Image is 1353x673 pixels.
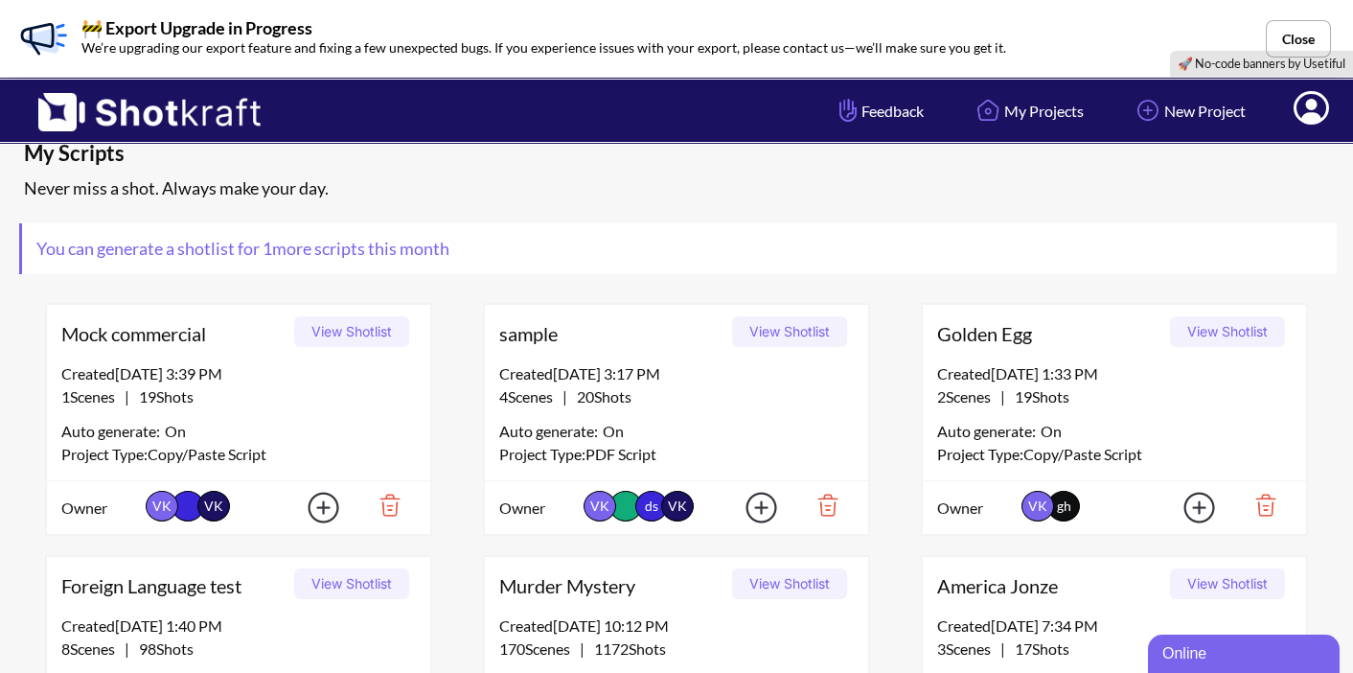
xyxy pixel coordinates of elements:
[499,385,631,408] span: |
[61,319,287,348] span: Mock commercial
[1154,486,1221,529] img: Add Icon
[972,94,1004,127] img: Home Icon
[81,19,1006,36] p: 🚧 Export Upgrade in Progress
[937,615,1292,638] div: Created [DATE] 7:34 PM
[14,10,72,67] img: Banner
[24,139,1010,168] span: My Scripts
[294,316,409,347] button: View Shotlist
[937,639,1000,658] span: 3 Scenes
[1057,498,1071,514] span: gh
[1266,20,1331,58] button: Close
[61,385,194,408] span: |
[957,85,1098,136] a: My Projects
[61,443,416,466] div: Project Type: Copy/Paste Script
[732,569,847,599] button: View Shotlist
[129,387,194,406] span: 19 Shots
[1005,387,1069,406] span: 19 Shots
[278,486,345,529] img: Add Icon
[22,223,464,274] span: You can generate a shotlist for
[61,420,165,443] span: Auto generate:
[499,362,854,385] div: Created [DATE] 3:17 PM
[567,387,631,406] span: 20 Shots
[937,385,1069,408] span: |
[1021,491,1054,522] span: VK
[937,497,1017,520] span: Owner
[732,316,847,347] button: View Shotlist
[937,387,1000,406] span: 2 Scenes
[294,569,409,599] button: View Shotlist
[937,443,1292,466] div: Project Type: Copy/Paste Script
[260,238,449,259] span: 1 more scripts this month
[499,497,579,520] span: Owner
[81,36,1006,58] p: We’re upgrading our export feature and fixing a few unexpected bugs. If you experience issues wit...
[499,387,562,406] span: 4 Scenes
[19,173,1343,204] div: Never miss a shot. Always make your day.
[1041,420,1062,443] span: On
[937,319,1163,348] span: Golden Egg
[716,486,783,529] img: Add Icon
[499,638,666,661] span: |
[61,387,125,406] span: 1 Scenes
[129,639,194,658] span: 98 Shots
[937,420,1041,443] span: Auto generate:
[499,420,603,443] span: Auto generate:
[197,491,230,522] span: VK
[635,491,668,522] span: ds
[61,497,141,520] span: Owner
[1226,489,1292,522] img: Trash Icon
[61,571,287,600] span: Foreign Language test
[499,571,725,600] span: Murder Mystery
[937,571,1163,600] span: America Jonze
[499,615,854,638] div: Created [DATE] 10:12 PM
[146,491,178,522] span: VK
[788,489,854,522] img: Trash Icon
[835,100,924,122] span: Feedback
[937,362,1292,385] div: Created [DATE] 1:33 PM
[1005,639,1069,658] span: 17 Shots
[61,362,416,385] div: Created [DATE] 3:39 PM
[499,319,725,348] span: sample
[1148,631,1343,673] iframe: chat widget
[584,491,616,522] span: VK
[350,489,416,522] img: Trash Icon
[499,443,854,466] div: Project Type: PDF Script
[661,491,694,522] span: VK
[1170,316,1285,347] button: View Shotlist
[835,94,861,127] img: Hand Icon
[1178,56,1345,71] a: 🚀 No-code banners by Usetiful
[165,420,186,443] span: On
[499,639,580,658] span: 170 Scenes
[937,638,1069,661] span: |
[61,638,194,661] span: |
[585,639,666,658] span: 1172 Shots
[61,615,416,638] div: Created [DATE] 1:40 PM
[1170,569,1285,599] button: View Shotlist
[603,420,624,443] span: On
[1117,85,1260,136] a: New Project
[61,639,125,658] span: 8 Scenes
[1132,94,1164,127] img: Add Icon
